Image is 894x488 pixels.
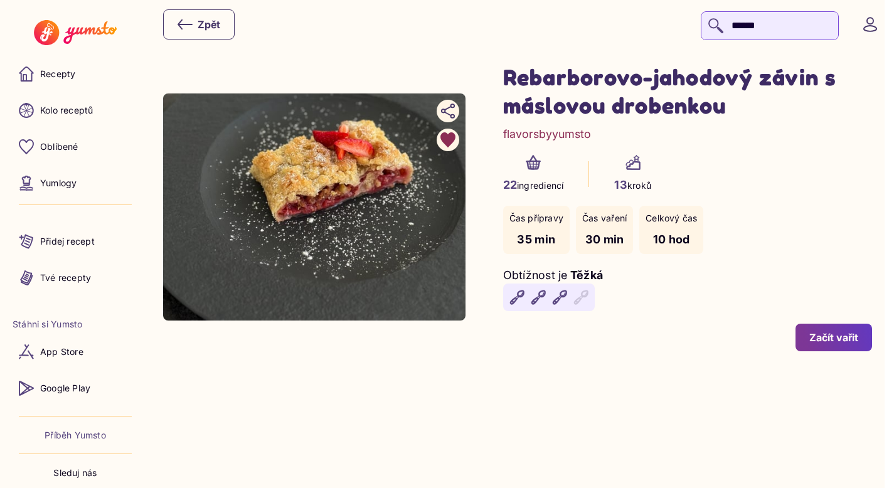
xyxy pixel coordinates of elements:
a: Recepty [13,59,138,89]
p: Sleduj nás [53,467,97,479]
span: 35 min [517,233,555,246]
button: Zpět [163,9,235,40]
p: Google Play [40,382,90,395]
a: Oblíbené [13,132,138,162]
p: Celkový čas [646,212,697,225]
p: Obtížnost je [503,267,568,284]
p: Oblíbené [40,141,78,153]
span: Těžká [570,268,603,282]
a: Kolo receptů [13,95,138,125]
p: Čas přípravy [509,212,564,225]
p: ingrediencí [503,176,564,193]
button: Začít vařit [796,324,872,351]
p: App Store [40,346,83,358]
img: Yumsto logo [34,20,116,45]
a: App Store [13,337,138,367]
h1: Rebarborovo-jahodový závin s máslovou drobenkou [503,63,873,119]
a: Tvé recepty [13,263,138,293]
img: undefined [163,93,466,320]
a: flavorsbyyumsto [503,125,591,142]
p: Recepty [40,68,75,80]
p: Přidej recept [40,235,95,248]
p: Tvé recepty [40,272,91,284]
span: 10 hod [653,233,690,246]
span: 22 [503,178,518,191]
p: kroků [614,176,651,193]
span: 13 [614,178,627,191]
li: Stáhni si Yumsto [13,318,138,331]
span: 30 min [585,233,624,246]
a: Google Play [13,373,138,403]
p: Kolo receptů [40,104,93,117]
div: Zpět [178,17,220,32]
a: Příběh Yumsto [45,429,106,442]
p: Čas vaření [582,212,627,225]
p: Yumlogy [40,177,77,189]
div: Začít vařit [809,331,858,344]
a: Yumlogy [13,168,138,198]
a: Přidej recept [13,226,138,257]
